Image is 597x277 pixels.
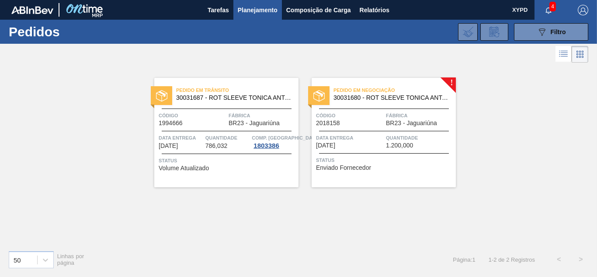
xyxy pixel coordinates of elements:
[176,95,292,101] span: 30031687 - ROT SLEEVE TONICA ANT ZERO 1L IN211
[286,5,351,15] span: Composição de Carga
[360,5,389,15] span: Relatórios
[159,120,183,126] span: 1994666
[252,133,296,149] a: Comp. [GEOGRAPHIC_DATA]1803386
[572,46,588,63] div: Visão em Cards
[316,120,340,126] span: 2018158
[252,133,319,142] span: Comp. Carga
[578,5,588,15] img: Logout
[313,90,325,102] img: status
[159,165,209,172] span: Volume Atualizado
[535,4,562,16] button: Notificações
[298,78,456,187] a: !statusPedido em Negociação30031680 - ROT SLEEVE TONICA ANTARCTICA 1L IN211Código2018158FábricaBR...
[548,249,570,270] button: <
[156,90,167,102] img: status
[458,23,478,41] div: Importar Negociações dos Pedidos
[316,111,384,120] span: Código
[551,28,566,35] span: Filtro
[159,111,226,120] span: Código
[208,5,229,15] span: Tarefas
[159,156,296,165] span: Status
[555,46,572,63] div: Visão em Lista
[386,142,413,149] span: 1.200,000
[159,143,178,149] span: 28/08/2025
[333,95,449,101] span: 30031680 - ROT SLEEVE TONICA ANTARCTICA 1L IN211
[11,6,53,14] img: TNhmsLtSVTkK8tSr43FrP2fwEKptu5GPRR3wAAAABJRU5ErkJggg==
[514,23,588,41] button: Filtro
[570,249,592,270] button: >
[316,156,454,165] span: Status
[229,111,296,120] span: Fábrica
[14,256,21,263] div: 50
[333,86,456,95] span: Pedido em Negociação
[176,86,298,95] span: Pedido em Trânsito
[252,142,281,149] div: 1803386
[141,78,298,187] a: statusPedido em Trânsito30031687 - ROT SLEEVE TONICA ANT ZERO 1L IN211Código1994666FábricaBR23 - ...
[316,133,384,142] span: Data entrega
[386,133,454,142] span: Quantidade
[549,2,556,11] span: 4
[386,111,454,120] span: Fábrica
[229,120,280,126] span: BR23 - Jaguariúna
[205,133,250,142] span: Quantidade
[480,23,508,41] div: Solicitação de Revisão de Pedidos
[453,256,475,263] span: Página : 1
[9,27,131,37] h1: Pedidos
[205,143,228,149] span: 786,032
[316,142,335,149] span: 08/10/2025
[489,256,535,263] span: 1 - 2 de 2 Registros
[238,5,278,15] span: Planejamento
[386,120,437,126] span: BR23 - Jaguariúna
[316,165,371,171] span: Enviado Fornecedor
[57,253,84,266] span: Linhas por página
[159,133,203,142] span: Data entrega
